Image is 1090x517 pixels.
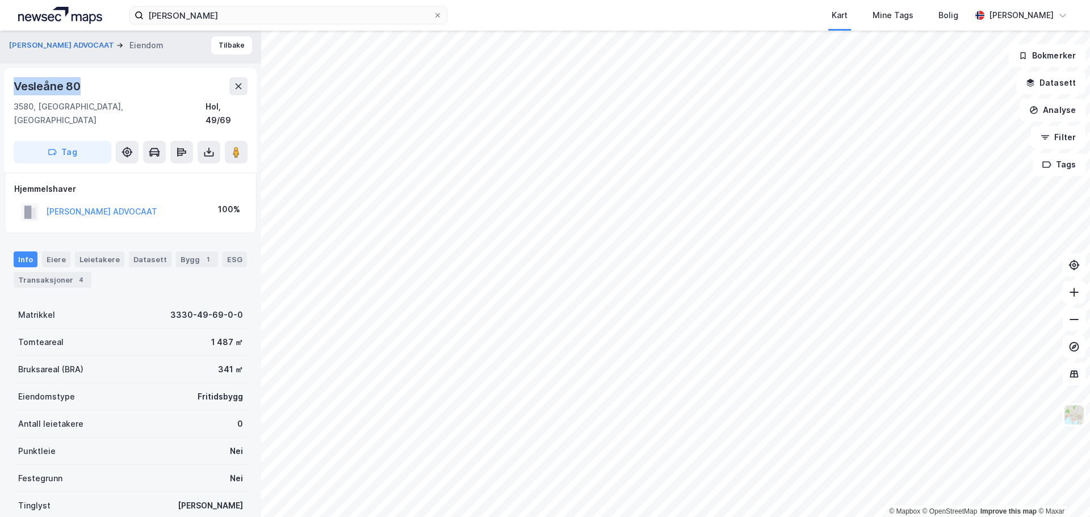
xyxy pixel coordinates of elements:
[218,363,243,376] div: 341 ㎡
[989,9,1054,22] div: [PERSON_NAME]
[14,251,37,267] div: Info
[18,7,102,24] img: logo.a4113a55bc3d86da70a041830d287a7e.svg
[1020,99,1085,121] button: Analyse
[14,77,83,95] div: Vesleåne 80
[18,363,83,376] div: Bruksareal (BRA)
[211,36,252,54] button: Tilbake
[42,251,70,267] div: Eiere
[1016,72,1085,94] button: Datasett
[75,251,124,267] div: Leietakere
[223,251,247,267] div: ESG
[144,7,433,24] input: Søk på adresse, matrikkel, gårdeiere, leietakere eller personer
[873,9,913,22] div: Mine Tags
[178,499,243,512] div: [PERSON_NAME]
[202,254,213,265] div: 1
[1033,463,1090,517] iframe: Chat Widget
[18,308,55,322] div: Matrikkel
[9,40,116,51] button: [PERSON_NAME] ADVOCAAT
[14,100,206,127] div: 3580, [GEOGRAPHIC_DATA], [GEOGRAPHIC_DATA]
[170,308,243,322] div: 3330-49-69-0-0
[889,507,920,515] a: Mapbox
[1031,126,1085,149] button: Filter
[237,417,243,431] div: 0
[14,141,111,163] button: Tag
[211,335,243,349] div: 1 487 ㎡
[198,390,243,403] div: Fritidsbygg
[18,417,83,431] div: Antall leietakere
[14,272,91,288] div: Transaksjoner
[923,507,978,515] a: OpenStreetMap
[18,499,51,512] div: Tinglyst
[18,472,62,485] div: Festegrunn
[206,100,248,127] div: Hol, 49/69
[938,9,958,22] div: Bolig
[18,444,56,458] div: Punktleie
[1063,404,1085,426] img: Z
[176,251,218,267] div: Bygg
[76,274,87,285] div: 4
[230,472,243,485] div: Nei
[18,390,75,403] div: Eiendomstype
[129,251,171,267] div: Datasett
[1009,44,1085,67] button: Bokmerker
[230,444,243,458] div: Nei
[1033,153,1085,176] button: Tags
[980,507,1037,515] a: Improve this map
[832,9,848,22] div: Kart
[129,39,163,52] div: Eiendom
[218,203,240,216] div: 100%
[18,335,64,349] div: Tomteareal
[14,182,247,196] div: Hjemmelshaver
